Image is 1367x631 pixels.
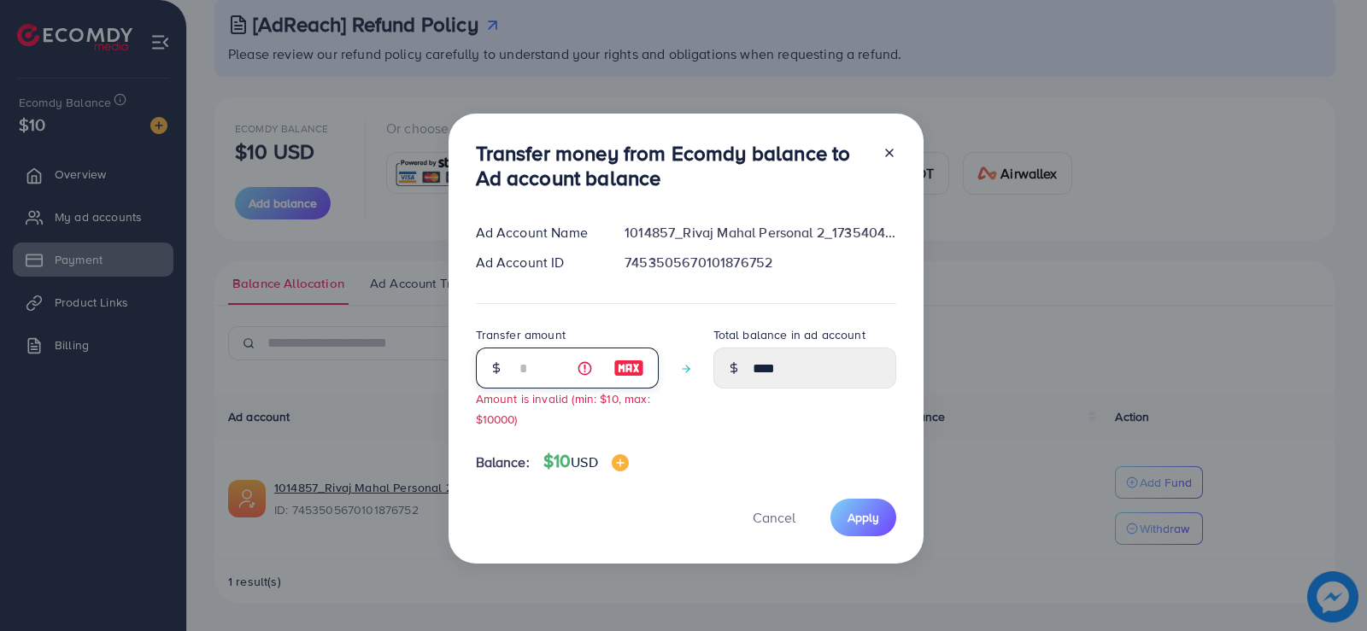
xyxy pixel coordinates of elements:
[571,453,597,471] span: USD
[848,509,879,526] span: Apply
[462,223,612,242] div: Ad Account Name
[753,508,795,527] span: Cancel
[830,499,896,535] button: Apply
[476,326,566,343] label: Transfer amount
[462,253,612,272] div: Ad Account ID
[476,141,869,190] h3: Transfer money from Ecomdy balance to Ad account balance
[731,499,817,535] button: Cancel
[476,453,530,472] span: Balance:
[476,390,650,426] small: Amount is invalid (min: $10, max: $10000)
[612,454,629,471] img: image
[611,223,909,242] div: 1014857_Rivaj Mahal Personal 2_1735404529188
[611,253,909,272] div: 7453505670101876752
[713,326,865,343] label: Total balance in ad account
[543,451,629,472] h4: $10
[613,358,644,378] img: image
